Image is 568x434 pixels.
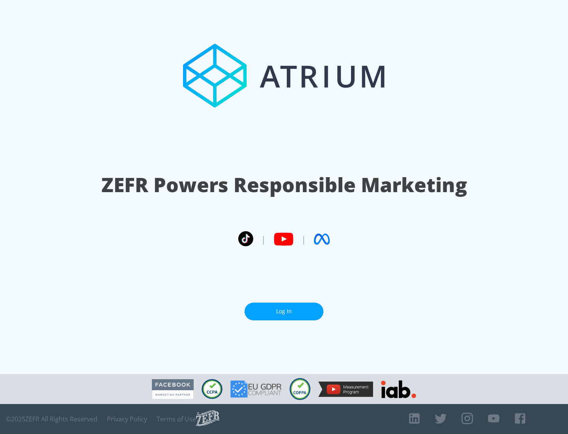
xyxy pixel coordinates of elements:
span: © 2025 ZEFR All Rights Reserved [6,415,97,423]
img: YouTube Measurement Program [318,382,373,397]
img: IAB [381,380,416,398]
span: | [301,233,306,245]
img: COPPA Compliant [290,378,310,400]
img: Facebook Marketing Partner [152,379,194,399]
a: Log In [245,303,323,320]
span: | [261,233,266,245]
img: CCPA Compliant [202,379,222,399]
img: GDPR Compliant [230,380,282,398]
a: Privacy Policy [107,415,147,423]
a: Terms of Use [157,415,196,423]
h1: ZEFR Powers Responsible Marketing [101,171,467,198]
